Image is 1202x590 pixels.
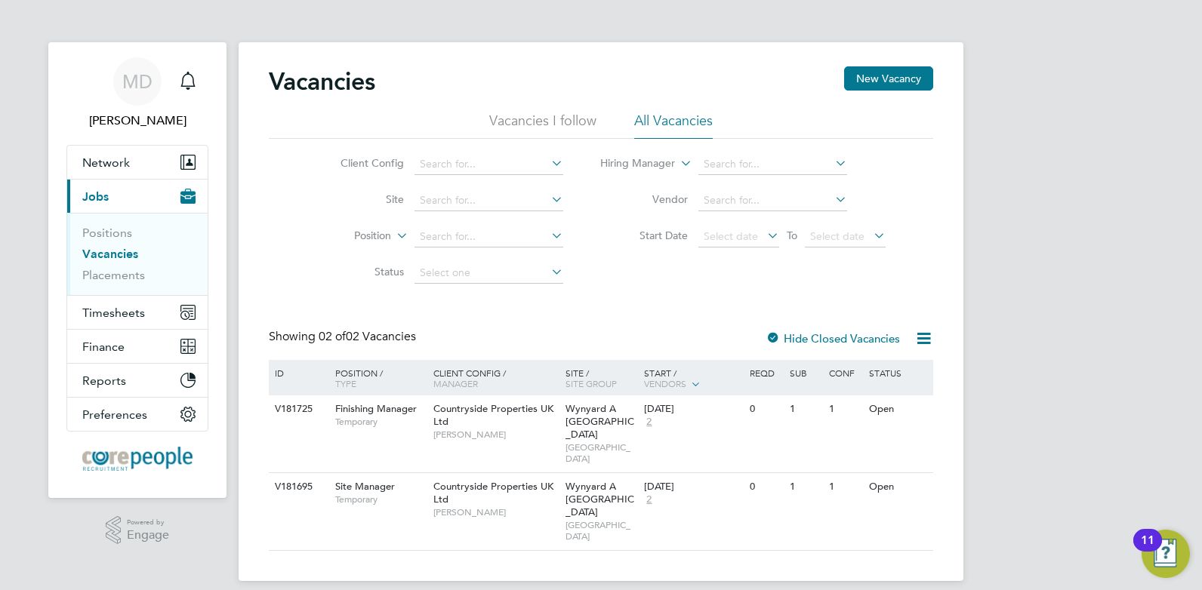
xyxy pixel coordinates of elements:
[67,146,208,179] button: Network
[304,229,391,244] label: Position
[865,395,931,423] div: Open
[644,377,686,389] span: Vendors
[786,473,825,501] div: 1
[825,360,865,386] div: Conf
[335,493,426,505] span: Temporary
[269,329,419,345] div: Showing
[82,226,132,240] a: Positions
[433,429,558,441] span: [PERSON_NAME]
[1142,530,1190,578] button: Open Resource Center, 11 new notifications
[430,360,562,396] div: Client Config /
[415,226,563,247] input: Search for...
[644,493,654,506] span: 2
[271,473,324,501] div: V181695
[319,329,346,344] span: 02 of
[82,155,130,170] span: Network
[48,42,227,498] nav: Main navigation
[601,229,688,242] label: Start Date
[825,395,865,423] div: 1
[566,519,637,542] span: [GEOGRAPHIC_DATA]
[317,156,404,170] label: Client Config
[335,377,356,389] span: Type
[67,296,208,329] button: Timesheets
[317,192,404,206] label: Site
[66,447,208,471] a: Go to home page
[67,213,208,295] div: Jobs
[704,229,758,243] span: Select date
[644,481,742,493] div: [DATE]
[566,402,634,441] span: Wynyard A [GEOGRAPHIC_DATA]
[122,72,153,91] span: MD
[433,506,558,518] span: [PERSON_NAME]
[746,395,785,423] div: 0
[865,360,931,386] div: Status
[810,229,865,243] span: Select date
[746,360,785,386] div: Reqd
[415,190,563,211] input: Search for...
[271,360,324,386] div: ID
[67,330,208,363] button: Finance
[415,263,563,284] input: Select one
[317,265,404,278] label: Status
[825,473,865,501] div: 1
[82,306,145,320] span: Timesheets
[433,480,553,505] span: Countryside Properties UK Ltd
[782,226,802,245] span: To
[66,112,208,130] span: Megan Davies
[746,473,785,501] div: 0
[82,247,138,261] a: Vacancies
[127,529,169,542] span: Engage
[566,441,637,465] span: [GEOGRAPHIC_DATA]
[82,407,147,422] span: Preferences
[489,112,596,139] li: Vacancies I follow
[634,112,713,139] li: All Vacancies
[640,360,746,398] div: Start /
[127,516,169,529] span: Powered by
[324,360,430,396] div: Position /
[82,373,126,388] span: Reports
[319,329,416,344] span: 02 Vacancies
[844,66,933,91] button: New Vacancy
[644,403,742,416] div: [DATE]
[82,189,109,204] span: Jobs
[82,340,125,354] span: Finance
[433,377,478,389] span: Manager
[335,402,417,415] span: Finishing Manager
[82,268,145,282] a: Placements
[82,447,193,471] img: corepeople-logo-retina.png
[67,398,208,431] button: Preferences
[1141,540,1154,560] div: 11
[269,66,375,97] h2: Vacancies
[415,154,563,175] input: Search for...
[67,364,208,397] button: Reports
[865,473,931,501] div: Open
[67,180,208,213] button: Jobs
[698,190,847,211] input: Search for...
[566,377,617,389] span: Site Group
[588,156,675,171] label: Hiring Manager
[566,480,634,518] span: Wynyard A [GEOGRAPHIC_DATA]
[562,360,641,396] div: Site /
[644,416,654,429] span: 2
[601,192,688,206] label: Vendor
[433,402,553,428] span: Countryside Properties UK Ltd
[335,416,426,428] span: Temporary
[66,57,208,130] a: MD[PERSON_NAME]
[786,360,825,386] div: Sub
[786,395,825,423] div: 1
[698,154,847,175] input: Search for...
[335,480,395,493] span: Site Manager
[106,516,170,545] a: Powered byEngage
[271,395,324,423] div: V181725
[766,331,900,346] label: Hide Closed Vacancies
